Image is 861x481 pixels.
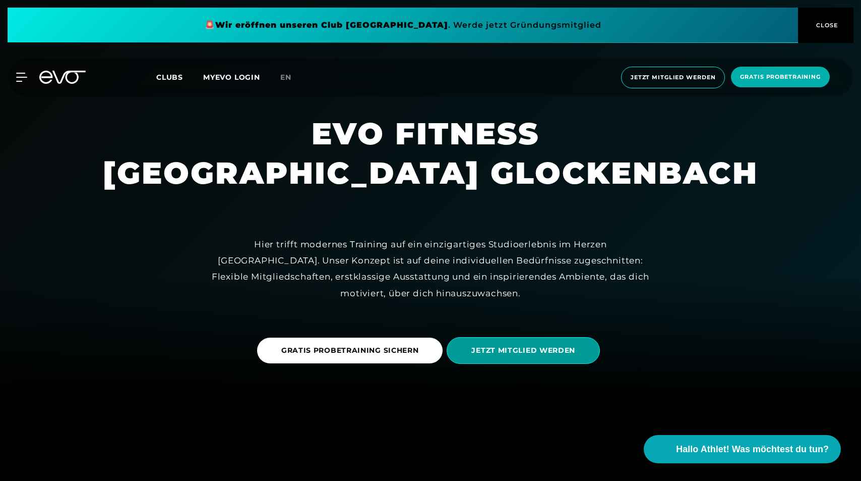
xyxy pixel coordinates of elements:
[644,435,841,463] button: Hallo Athlet! Was möchtest du tun?
[798,8,853,43] button: CLOSE
[156,72,203,82] a: Clubs
[156,73,183,82] span: Clubs
[281,345,419,356] span: GRATIS PROBETRAINING SICHERN
[471,345,575,356] span: JETZT MITGLIED WERDEN
[728,67,833,88] a: Gratis Probetraining
[203,73,260,82] a: MYEVO LOGIN
[814,21,838,30] span: CLOSE
[103,114,758,193] h1: EVO FITNESS [GEOGRAPHIC_DATA] GLOCKENBACH
[740,73,821,81] span: Gratis Probetraining
[204,236,657,301] div: Hier trifft modernes Training auf ein einzigartiges Studioerlebnis im Herzen [GEOGRAPHIC_DATA]. U...
[280,73,291,82] span: en
[447,330,604,371] a: JETZT MITGLIED WERDEN
[280,72,303,83] a: en
[257,330,447,371] a: GRATIS PROBETRAINING SICHERN
[631,73,715,82] span: Jetzt Mitglied werden
[618,67,728,88] a: Jetzt Mitglied werden
[676,443,829,456] span: Hallo Athlet! Was möchtest du tun?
